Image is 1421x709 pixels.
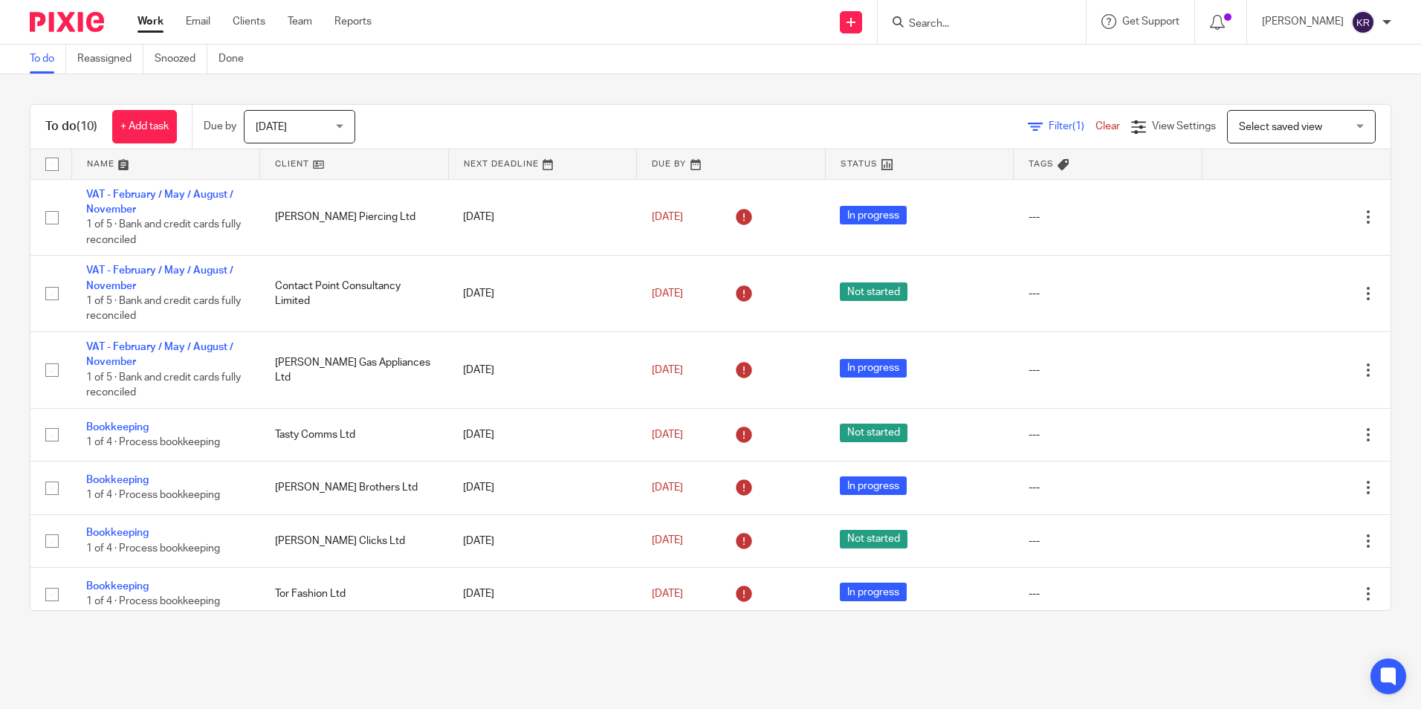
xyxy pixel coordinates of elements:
[86,528,149,538] a: Bookkeeping
[86,475,149,485] a: Bookkeeping
[260,332,449,409] td: [PERSON_NAME] Gas Appliances Ltd
[260,256,449,332] td: Contact Point Consultancy Limited
[1049,121,1095,132] span: Filter
[1029,286,1188,301] div: ---
[1239,122,1322,132] span: Select saved view
[652,288,683,299] span: [DATE]
[840,583,907,601] span: In progress
[448,179,637,256] td: [DATE]
[86,190,233,215] a: VAT - February / May / August / November
[86,596,220,606] span: 1 of 4 · Process bookkeeping
[1029,210,1188,224] div: ---
[448,462,637,514] td: [DATE]
[256,122,287,132] span: [DATE]
[652,430,683,440] span: [DATE]
[155,45,207,74] a: Snoozed
[840,476,907,495] span: In progress
[1262,14,1344,29] p: [PERSON_NAME]
[86,422,149,433] a: Bookkeeping
[86,581,149,592] a: Bookkeeping
[137,14,164,29] a: Work
[45,119,97,135] h1: To do
[1029,160,1054,168] span: Tags
[1152,121,1216,132] span: View Settings
[77,45,143,74] a: Reassigned
[1029,427,1188,442] div: ---
[448,256,637,332] td: [DATE]
[30,45,66,74] a: To do
[260,568,449,621] td: Tor Fashion Ltd
[30,12,104,32] img: Pixie
[86,219,241,245] span: 1 of 5 · Bank and credit cards fully reconciled
[86,437,220,447] span: 1 of 4 · Process bookkeeping
[86,543,220,554] span: 1 of 4 · Process bookkeeping
[260,514,449,567] td: [PERSON_NAME] Clicks Ltd
[1351,10,1375,34] img: svg%3E
[1029,480,1188,495] div: ---
[840,530,907,548] span: Not started
[1122,16,1179,27] span: Get Support
[1029,586,1188,601] div: ---
[840,424,907,442] span: Not started
[907,18,1041,31] input: Search
[77,120,97,132] span: (10)
[260,408,449,461] td: Tasty Comms Ltd
[233,14,265,29] a: Clients
[652,536,683,546] span: [DATE]
[204,119,236,134] p: Due by
[86,342,233,367] a: VAT - February / May / August / November
[448,514,637,567] td: [DATE]
[1095,121,1120,132] a: Clear
[652,212,683,222] span: [DATE]
[448,568,637,621] td: [DATE]
[840,359,907,378] span: In progress
[652,365,683,375] span: [DATE]
[840,206,907,224] span: In progress
[112,110,177,143] a: + Add task
[219,45,255,74] a: Done
[448,408,637,461] td: [DATE]
[86,372,241,398] span: 1 of 5 · Bank and credit cards fully reconciled
[448,332,637,409] td: [DATE]
[86,296,241,322] span: 1 of 5 · Bank and credit cards fully reconciled
[1072,121,1084,132] span: (1)
[1029,534,1188,548] div: ---
[652,482,683,493] span: [DATE]
[840,282,907,301] span: Not started
[186,14,210,29] a: Email
[652,589,683,599] span: [DATE]
[260,179,449,256] td: [PERSON_NAME] Piercing Ltd
[86,265,233,291] a: VAT - February / May / August / November
[334,14,372,29] a: Reports
[288,14,312,29] a: Team
[86,491,220,501] span: 1 of 4 · Process bookkeeping
[260,462,449,514] td: [PERSON_NAME] Brothers Ltd
[1029,363,1188,378] div: ---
